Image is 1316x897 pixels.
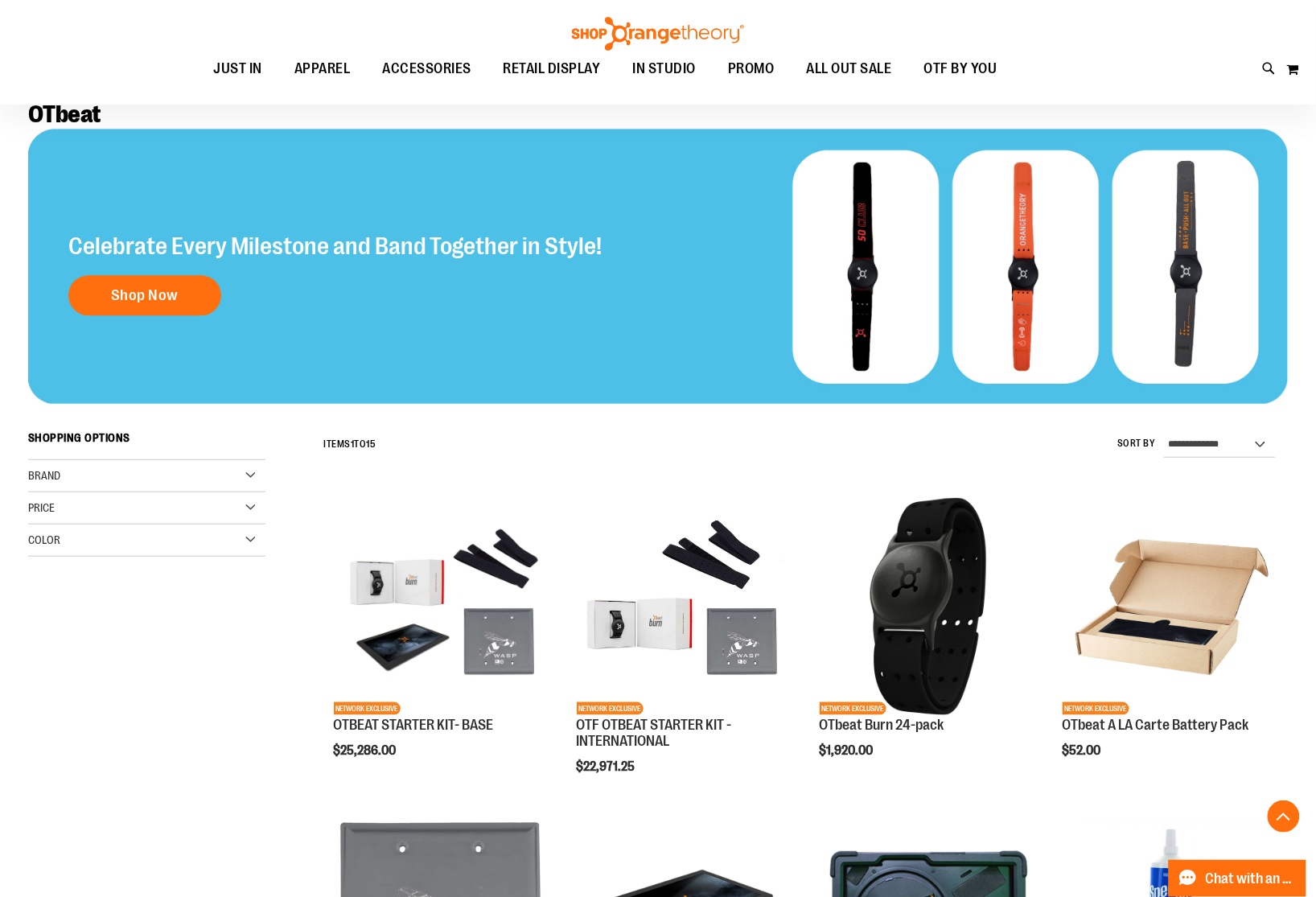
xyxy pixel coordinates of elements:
span: $52.00 [1063,743,1104,758]
span: NETWORK EXCLUSIVE [1063,702,1129,715]
span: $25,286.00 [334,743,399,758]
img: OTBEAT STARTER KIT- BASE [334,498,551,715]
span: NETWORK EXCLUSIVE [577,702,644,715]
img: Shop Orangetheory [570,17,746,51]
strong: Shopping Options [28,424,265,460]
span: Chat with an Expert [1206,871,1297,887]
div: product [569,490,802,815]
span: APPAREL [294,51,351,87]
button: Chat with an Expert [1169,860,1307,897]
span: Shop Now [111,286,179,304]
label: Sort By [1117,437,1156,451]
div: product [1055,490,1288,799]
a: OTBEAT STARTER KIT- BASE [334,717,494,733]
img: Product image for OTbeat A LA Carte Battery Pack [1063,498,1280,715]
a: OTbeat A LA Carte Battery Pack [1063,717,1249,733]
span: PROMO [728,51,775,87]
a: OTF OTBEAT STARTER KIT - INTERNATIONALNETWORK EXCLUSIVE [577,498,794,718]
button: Back To Top [1268,800,1300,833]
span: RETAIL DISPLAY [504,51,601,87]
a: Shop Now [68,275,221,315]
span: JUST IN [213,51,262,87]
span: NETWORK EXCLUSIVE [334,702,401,715]
span: Color [28,533,60,546]
span: OTF BY YOU [924,51,997,87]
span: IN STUDIO [633,51,697,87]
span: NETWORK EXCLUSIVE [820,702,886,715]
h2: Celebrate Every Milestone and Band Together in Style! [68,233,602,259]
a: OTbeat Burn 24-packNETWORK EXCLUSIVE [820,498,1037,718]
span: OTbeat [28,101,101,128]
span: ALL OUT SALE [807,51,892,87]
div: product [326,490,559,799]
span: Price [28,501,55,514]
h2: Items to [324,432,376,457]
span: $22,971.25 [577,759,638,774]
a: Product image for OTbeat A LA Carte Battery PackNETWORK EXCLUSIVE [1063,498,1280,718]
span: 1 [351,438,355,450]
a: OTBEAT STARTER KIT- BASENETWORK EXCLUSIVE [334,498,551,718]
img: OTF OTBEAT STARTER KIT - INTERNATIONAL [577,498,794,715]
div: product [812,490,1045,799]
span: ACCESSORIES [382,51,471,87]
a: OTbeat Burn 24-pack [820,717,944,733]
img: OTbeat Burn 24-pack [820,498,1037,715]
span: Brand [28,469,60,482]
span: 15 [367,438,376,450]
span: $1,920.00 [820,743,876,758]
a: OTF OTBEAT STARTER KIT - INTERNATIONAL [577,717,732,749]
